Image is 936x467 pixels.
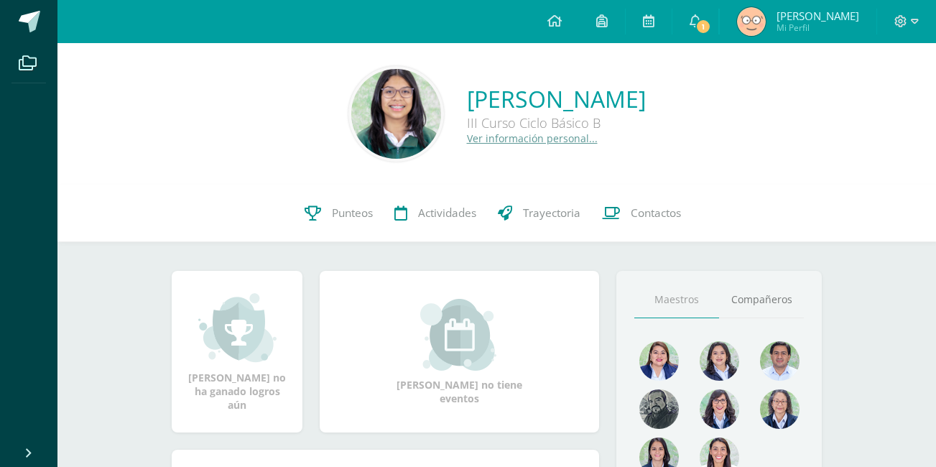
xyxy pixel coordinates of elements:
img: 4179e05c207095638826b52d0d6e7b97.png [639,389,679,429]
div: [PERSON_NAME] no ha ganado logros aún [186,292,288,412]
span: Actividades [418,205,476,221]
img: b1da893d1b21f2b9f45fcdf5240f8abd.png [700,389,739,429]
span: [PERSON_NAME] [777,9,859,23]
span: Contactos [631,205,681,221]
a: Punteos [294,185,384,242]
a: Compañeros [719,282,804,318]
span: 1 [695,19,711,34]
span: Mi Perfil [777,22,859,34]
a: Ver información personal... [467,131,598,145]
a: Maestros [634,282,719,318]
a: Actividades [384,185,487,242]
a: Contactos [591,185,692,242]
span: Punteos [332,205,373,221]
a: Trayectoria [487,185,591,242]
div: [PERSON_NAME] no tiene eventos [388,299,532,405]
img: cdcdda2a984bcb3b278336b61b03c842.png [351,69,441,159]
img: 135afc2e3c36cc19cf7f4a6ffd4441d1.png [639,341,679,381]
img: achievement_small.png [198,292,277,364]
div: III Curso Ciclo Básico B [467,114,646,131]
img: 45e5189d4be9c73150df86acb3c68ab9.png [700,341,739,381]
span: Trayectoria [523,205,580,221]
img: 1e7bfa517bf798cc96a9d855bf172288.png [760,341,800,381]
img: 68491b968eaf45af92dd3338bd9092c6.png [760,389,800,429]
a: [PERSON_NAME] [467,83,646,114]
img: event_small.png [420,299,499,371]
img: c302dc0627d63e19122ca4fbd2ee1c58.png [737,7,766,36]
